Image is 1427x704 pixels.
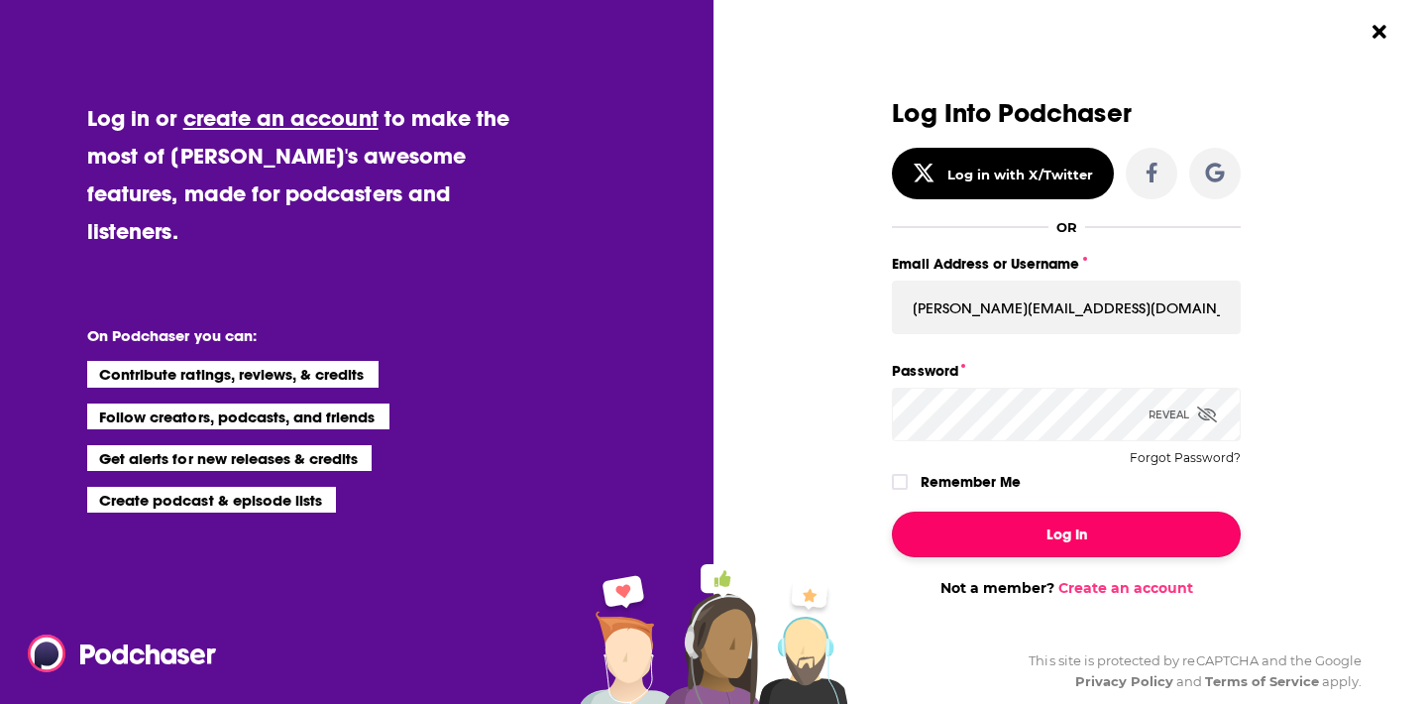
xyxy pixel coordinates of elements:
[892,281,1241,334] input: Email Address or Username
[87,361,379,387] li: Contribute ratings, reviews, & credits
[1075,673,1174,689] a: Privacy Policy
[892,512,1241,557] button: Log In
[1130,451,1241,465] button: Forgot Password?
[921,469,1021,495] label: Remember Me
[87,404,389,429] li: Follow creators, podcasts, and friends
[1058,579,1193,597] a: Create an account
[1056,219,1077,235] div: OR
[1149,388,1217,441] div: Reveal
[1013,650,1362,692] div: This site is protected by reCAPTCHA and the Google and apply.
[1205,673,1319,689] a: Terms of Service
[28,635,202,672] a: Podchaser - Follow, Share and Rate Podcasts
[947,167,1093,182] div: Log in with X/Twitter
[87,326,484,345] li: On Podchaser you can:
[87,487,336,513] li: Create podcast & episode lists
[892,148,1114,199] button: Log in with X/Twitter
[892,99,1241,128] h3: Log Into Podchaser
[892,579,1241,597] div: Not a member?
[87,445,372,471] li: Get alerts for new releases & credits
[28,635,218,672] img: Podchaser - Follow, Share and Rate Podcasts
[183,104,379,132] a: create an account
[892,358,1241,384] label: Password
[1361,13,1398,51] button: Close Button
[892,251,1241,277] label: Email Address or Username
